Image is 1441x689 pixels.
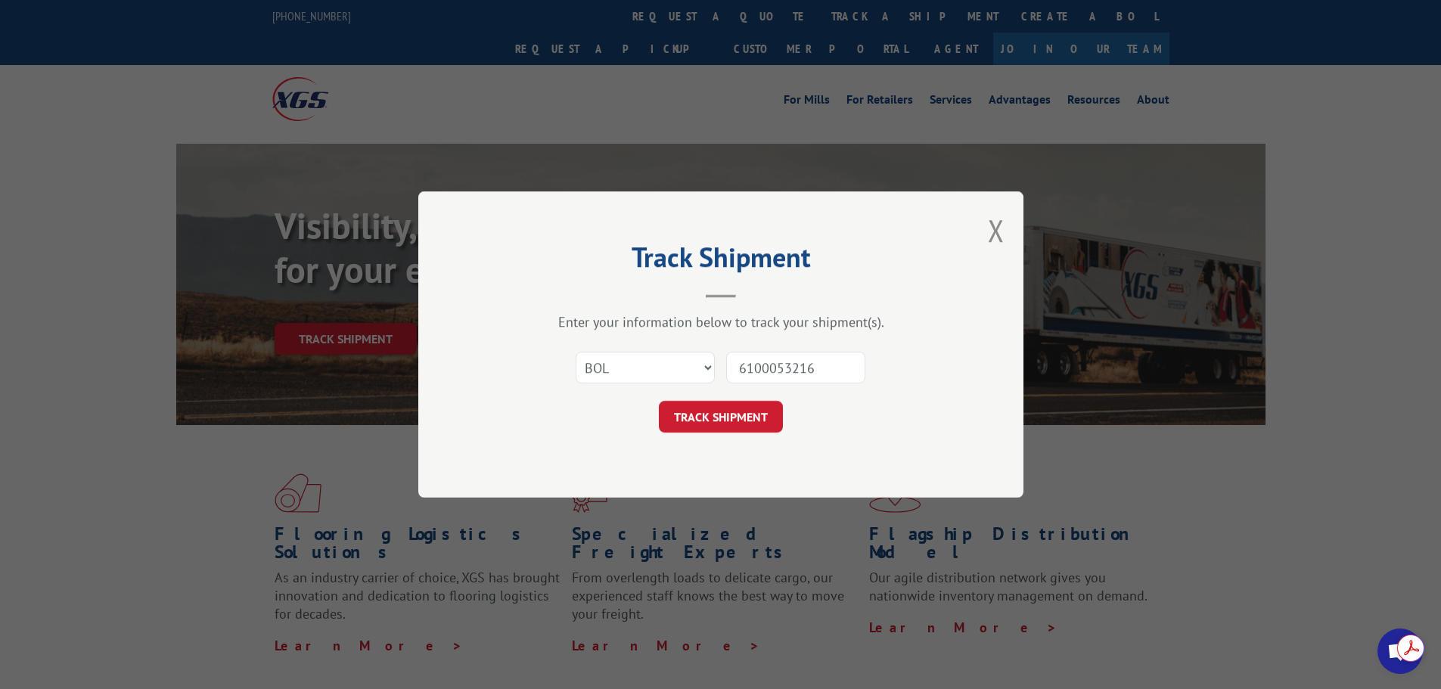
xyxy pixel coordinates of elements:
button: TRACK SHIPMENT [659,401,783,433]
button: Close modal [988,210,1005,250]
div: Open chat [1377,628,1423,674]
input: Number(s) [726,352,865,383]
div: Enter your information below to track your shipment(s). [494,313,948,331]
h2: Track Shipment [494,247,948,275]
